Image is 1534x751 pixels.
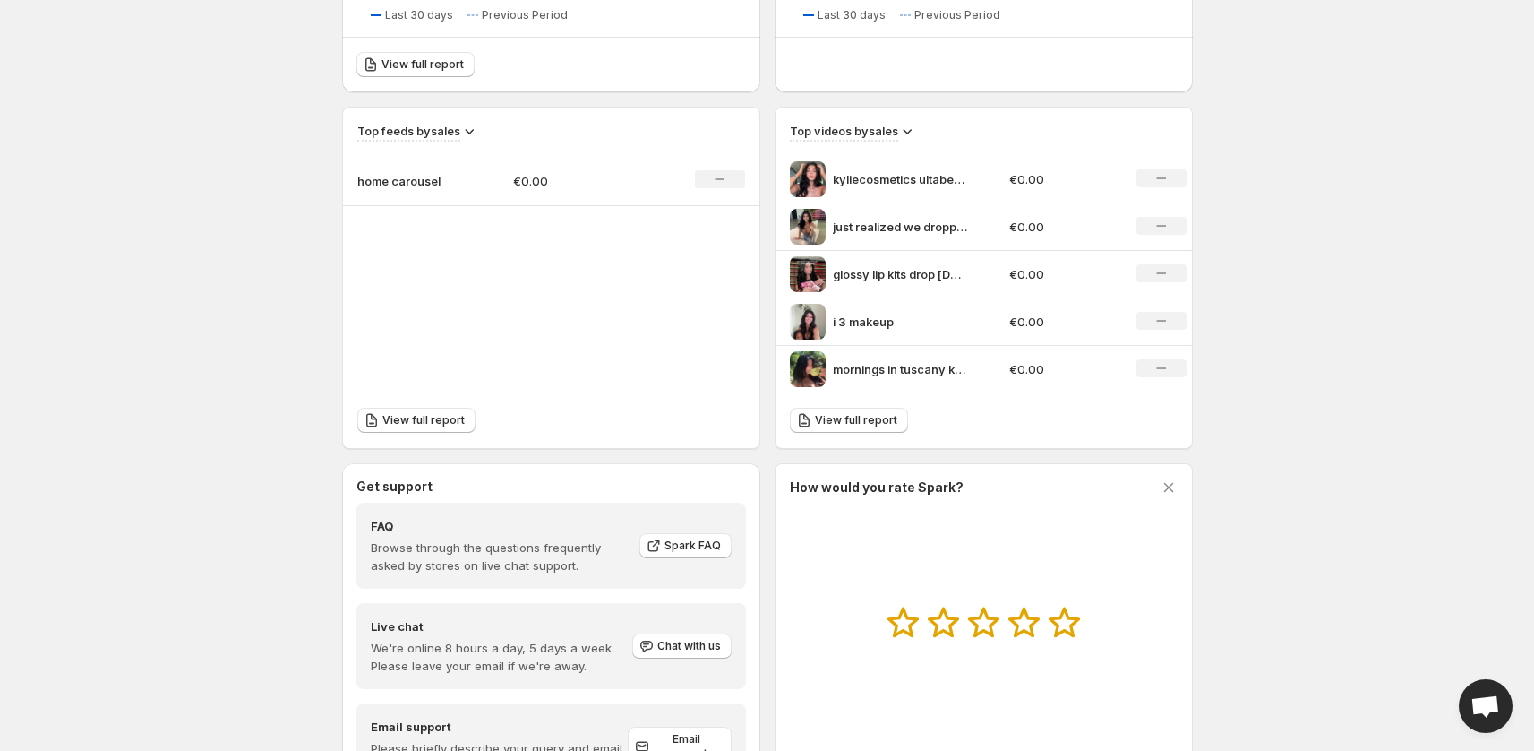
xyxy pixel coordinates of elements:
p: €0.00 [1009,360,1115,378]
img: just realized we dropped new khy x poster girl in SILVER khy [790,209,826,245]
p: €0.00 [1009,265,1115,283]
span: Chat with us [657,639,721,653]
p: home carousel [357,172,447,190]
span: View full report [815,413,897,427]
span: Previous Period [914,8,1000,22]
span: View full report [381,57,464,72]
p: Browse through the questions frequently asked by stores on live chat support. [371,539,627,574]
p: We're online 8 hours a day, 5 days a week. Please leave your email if we're away. [371,639,630,675]
img: glossy lip kits drop tomorrow 624 9AM PT kyliecosmetics [790,256,826,292]
p: €0.00 [1009,313,1115,331]
img: i 3 makeup [790,304,826,340]
span: Last 30 days [818,8,886,22]
img: mornings in tuscany kyliecosmetics ultabeauty [790,351,826,387]
span: Previous Period [482,8,568,22]
h3: Get support [356,478,433,496]
a: View full report [356,52,475,77]
a: View full report [357,408,476,433]
p: €0.00 [513,172,640,190]
h4: Email support [371,718,628,736]
p: kyliecosmetics ultabeauty kylie plumping lip liner special energy plumping powder matte lip summe... [833,170,967,188]
span: Last 30 days [385,8,453,22]
a: Open chat [1459,679,1513,733]
p: i 3 makeup [833,313,967,331]
h3: Top feeds by sales [357,122,460,140]
h3: How would you rate Spark? [790,479,964,496]
a: Spark FAQ [639,533,732,558]
h4: Live chat [371,617,630,635]
button: Chat with us [632,634,732,659]
p: €0.00 [1009,170,1115,188]
span: View full report [382,413,465,427]
p: just realized we dropped new khy x poster girl in SILVER khy [833,218,967,236]
img: kyliecosmetics ultabeauty kylie plumping lip liner special energy plumping powder matte lip summe... [790,161,826,197]
p: mornings in tuscany kyliecosmetics ultabeauty [833,360,967,378]
span: Spark FAQ [664,539,721,553]
h3: Top videos by sales [790,122,898,140]
p: €0.00 [1009,218,1115,236]
p: glossy lip kits drop [DATE] 624 9AM PT kyliecosmetics [833,265,967,283]
a: View full report [790,408,908,433]
h4: FAQ [371,517,627,535]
